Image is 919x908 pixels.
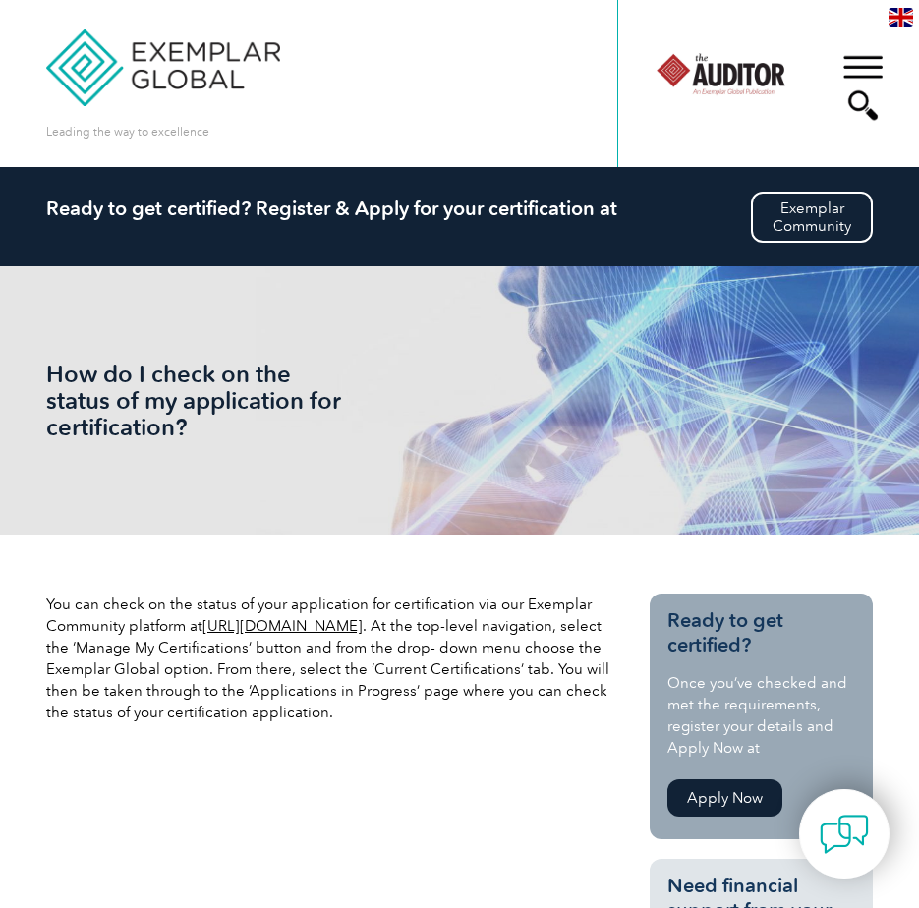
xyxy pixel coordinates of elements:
[667,779,782,817] a: Apply Now
[667,672,855,759] p: Once you’ve checked and met the requirements, register your details and Apply Now at
[46,121,209,142] p: Leading the way to excellence
[46,361,341,440] h1: How do I check on the status of my application for certification?
[889,8,913,27] img: en
[667,608,855,657] h3: Ready to get certified?
[751,192,873,243] a: ExemplarCommunity
[46,594,625,723] p: You can check on the status of your application for certification via our Exemplar Community plat...
[820,810,869,859] img: contact-chat.png
[202,617,363,635] a: [URL][DOMAIN_NAME]
[46,197,874,220] h2: Ready to get certified? Register & Apply for your certification at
